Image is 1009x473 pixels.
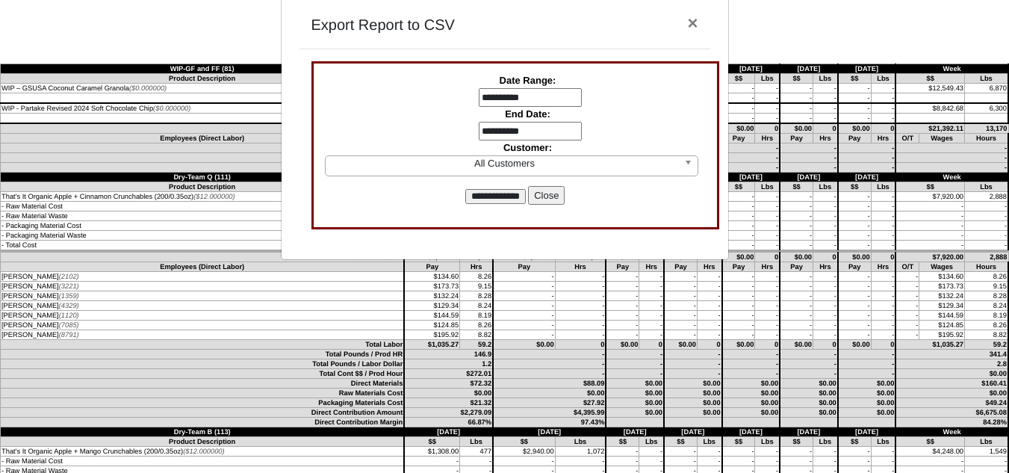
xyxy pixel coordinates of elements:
[675,2,710,44] button: Close
[528,186,565,205] button: Close
[505,108,555,120] label: End Date:
[311,14,455,37] h5: Export Report to CSV
[687,13,698,33] span: ×
[500,75,561,86] label: Date Range:
[503,142,556,153] label: Customer:
[332,156,678,171] span: All Customers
